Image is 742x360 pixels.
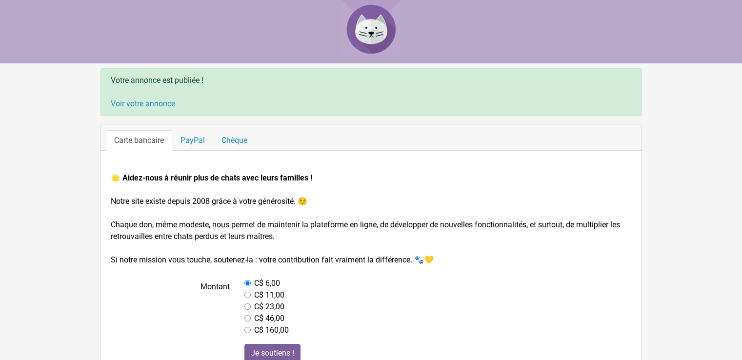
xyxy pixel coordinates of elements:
div: Votre annonce est publiée ! [100,68,642,116]
label: C$ 160,00 [254,324,289,336]
a: PayPal [172,130,213,151]
label: C$ 6,00 [254,278,280,289]
label: Montant [103,278,238,336]
a: Voir votre annonce [111,99,175,108]
label: C$ 23,00 [254,301,284,313]
label: C$ 46,00 [254,313,284,324]
label: C$ 11,00 [254,289,284,301]
a: Chèque [213,130,256,151]
strong: 🌟 Aidez-nous à réunir plus de chats avec leurs familles ! [111,173,312,182]
a: Carte bancaire [106,130,172,151]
